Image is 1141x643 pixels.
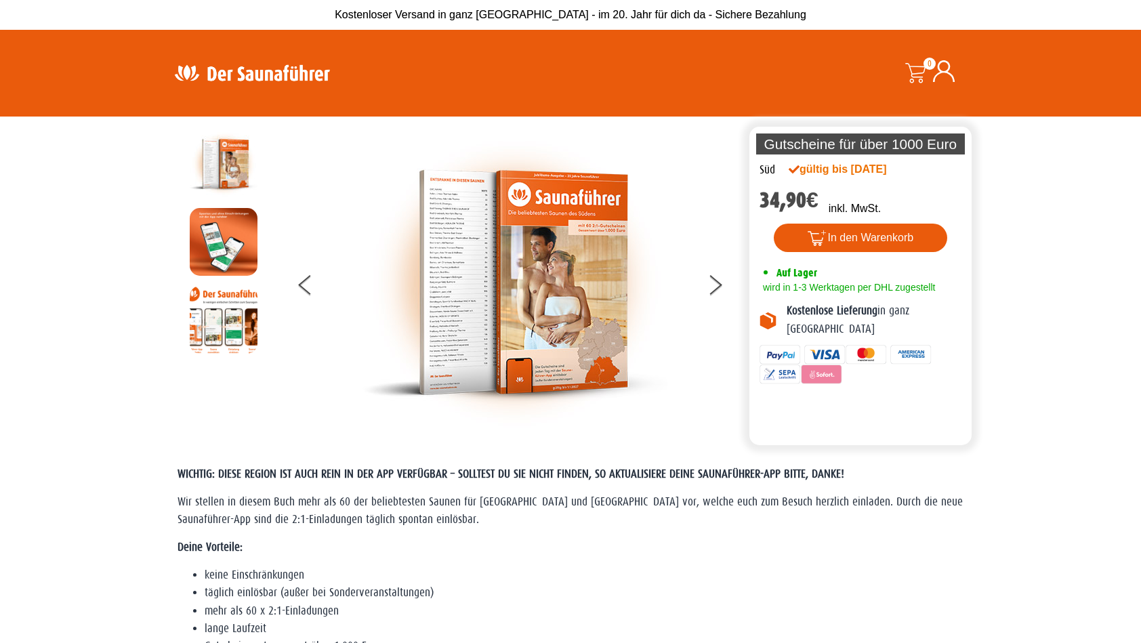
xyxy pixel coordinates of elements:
li: mehr als 60 x 2:1-Einladungen [205,602,963,620]
bdi: 34,90 [760,188,818,213]
div: gültig bis [DATE] [789,161,916,178]
li: lange Laufzeit [205,620,963,638]
button: In den Warenkorb [774,224,948,252]
p: Gutscheine für über 1000 Euro [756,133,965,154]
img: der-saunafuehrer-2025-sued [362,130,667,435]
div: Süd [760,161,775,179]
span: wird in 1-3 Werktagen per DHL zugestellt [760,282,935,293]
span: Kostenloser Versand in ganz [GEOGRAPHIC_DATA] - im 20. Jahr für dich da - Sichere Bezahlung [335,9,806,20]
img: MOCKUP-iPhone_regional [190,208,257,276]
b: Kostenlose Lieferung [787,304,877,317]
strong: Deine Vorteile: [178,541,243,554]
img: der-saunafuehrer-2025-sued [190,130,257,198]
span: WICHTIG: DIESE REGION IST AUCH REIN IN DER APP VERFÜGBAR – SOLLTEST DU SIE NICHT FINDEN, SO AKTUA... [178,468,844,480]
span: Wir stellen in diesem Buch mehr als 60 der beliebtesten Saunen für [GEOGRAPHIC_DATA] und [GEOGRAP... [178,495,963,526]
span: € [806,188,818,213]
img: Anleitung7tn [190,286,257,354]
li: keine Einschränkungen [205,566,963,584]
span: Auf Lager [776,266,817,279]
span: 0 [924,58,936,70]
p: in ganz [GEOGRAPHIC_DATA] [787,302,961,338]
li: täglich einlösbar (außer bei Sonderveranstaltungen) [205,584,963,602]
p: inkl. MwSt. [829,201,881,217]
